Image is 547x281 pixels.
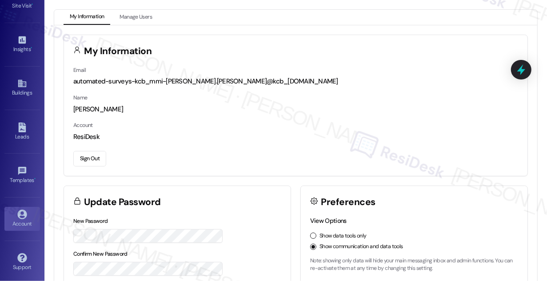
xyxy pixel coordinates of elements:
[31,45,32,51] span: •
[84,198,161,207] h3: Update Password
[32,1,33,8] span: •
[73,77,518,86] div: automated-surveys-kcb_mmi-[PERSON_NAME].[PERSON_NAME]@kcb_[DOMAIN_NAME]
[4,76,40,100] a: Buildings
[73,122,93,129] label: Account
[4,163,40,187] a: Templates •
[34,176,36,182] span: •
[73,105,518,114] div: [PERSON_NAME]
[4,32,40,56] a: Insights •
[4,207,40,231] a: Account
[113,10,158,25] button: Manage Users
[4,250,40,274] a: Support
[310,257,518,273] p: Note: showing only data will hide your main messaging inbox and admin functions. You can re-activ...
[321,198,375,207] h3: Preferences
[73,132,518,142] div: ResiDesk
[73,151,106,166] button: Sign Out
[73,67,86,74] label: Email
[319,243,403,251] label: Show communication and data tools
[310,217,347,225] label: View Options
[73,94,88,101] label: Name
[73,218,108,225] label: New Password
[84,47,152,56] h3: My Information
[4,120,40,144] a: Leads
[73,250,128,257] label: Confirm New Password
[64,10,110,25] button: My Information
[319,232,367,240] label: Show data tools only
